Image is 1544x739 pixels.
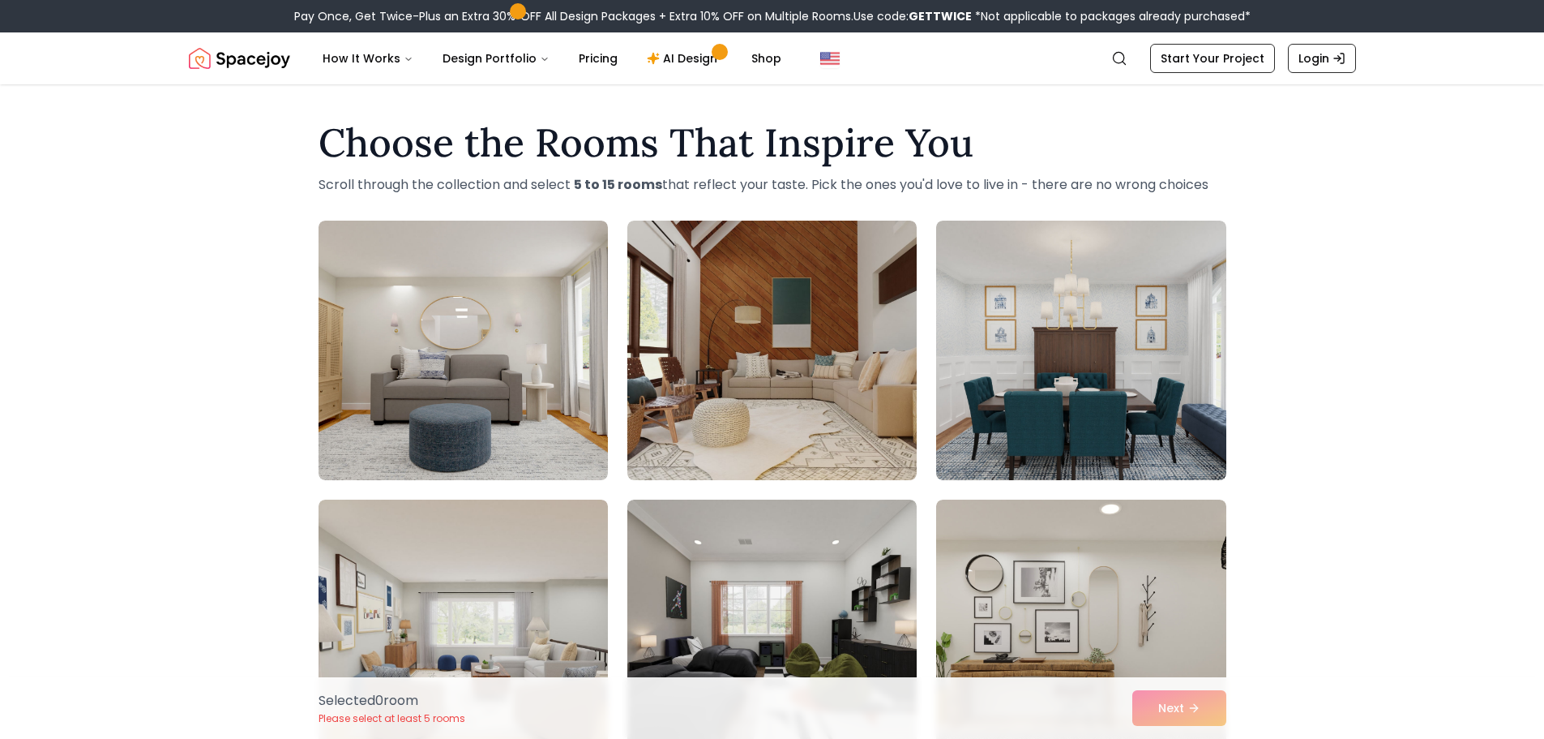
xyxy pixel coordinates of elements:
p: Please select at least 5 rooms [319,712,465,725]
nav: Global [189,32,1356,84]
a: Login [1288,44,1356,73]
strong: 5 to 15 rooms [574,175,662,194]
b: GETTWICE [909,8,972,24]
img: Room room-3 [936,221,1225,480]
a: Shop [738,42,794,75]
a: Pricing [566,42,631,75]
span: *Not applicable to packages already purchased* [972,8,1251,24]
a: Spacejoy [189,42,290,75]
button: How It Works [310,42,426,75]
nav: Main [310,42,794,75]
img: Room room-2 [627,221,917,480]
img: Spacejoy Logo [189,42,290,75]
a: AI Design [634,42,735,75]
img: United States [820,49,840,68]
span: Use code: [853,8,972,24]
div: Pay Once, Get Twice-Plus an Extra 30% OFF All Design Packages + Extra 10% OFF on Multiple Rooms. [294,8,1251,24]
a: Start Your Project [1150,44,1275,73]
img: Room room-1 [319,221,608,480]
p: Selected 0 room [319,691,465,711]
h1: Choose the Rooms That Inspire You [319,123,1226,162]
button: Design Portfolio [430,42,562,75]
p: Scroll through the collection and select that reflect your taste. Pick the ones you'd love to liv... [319,175,1226,195]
